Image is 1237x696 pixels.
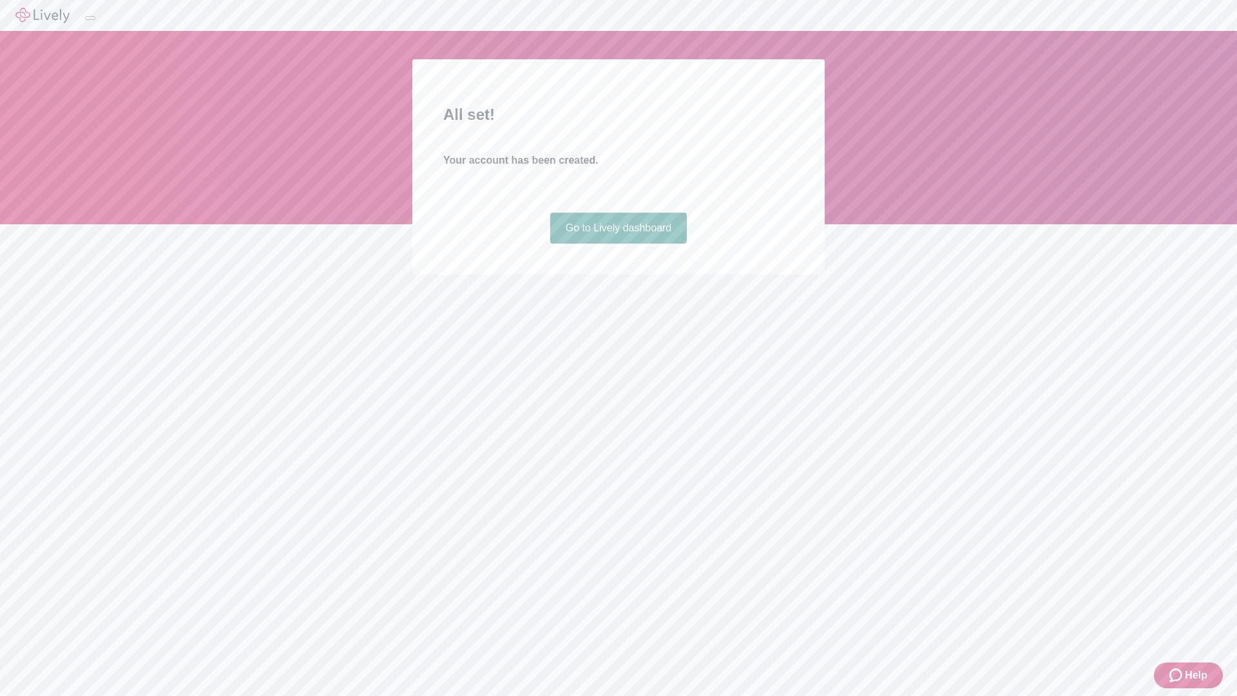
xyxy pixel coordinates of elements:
[1185,668,1207,683] span: Help
[1154,662,1223,688] button: Zendesk support iconHelp
[85,16,95,20] button: Log out
[1169,668,1185,683] svg: Zendesk support icon
[443,103,794,126] h2: All set!
[15,8,70,23] img: Lively
[443,153,794,168] h4: Your account has been created.
[550,213,687,244] a: Go to Lively dashboard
